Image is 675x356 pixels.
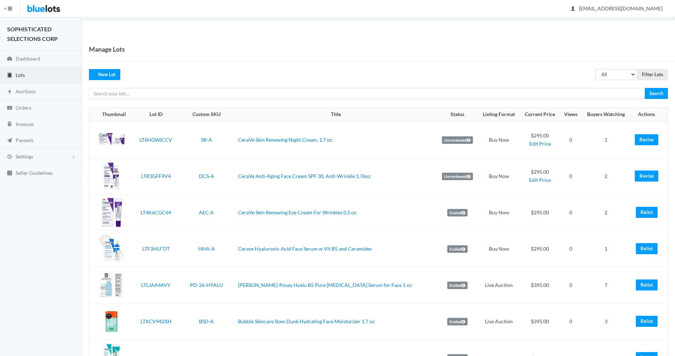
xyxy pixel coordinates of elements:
[529,141,551,147] a: Edit Price
[582,267,630,303] td: 7
[94,72,98,76] ion-icon: create
[6,170,13,177] ion-icon: list box
[560,194,581,231] td: 0
[16,105,31,111] span: Orders
[16,121,34,127] span: Invoices
[6,89,13,95] ion-icon: flash
[560,231,581,267] td: 0
[560,158,581,194] td: 0
[478,303,520,340] td: Live Auction
[637,69,668,80] input: Filter Lots
[560,121,581,158] td: 0
[520,121,560,158] td: $295.00
[238,318,374,324] a: Bubble Skincare Slam Dunk Hydrating Face Moisturizer 1.7 oz
[134,108,178,122] th: Lot ID
[520,108,560,122] th: Current Price
[141,318,172,324] a: LTXCV942XH
[582,231,630,267] td: 1
[635,134,658,145] a: Revise
[89,44,125,54] h1: Manage Lots
[141,209,171,215] a: LT4K6CGC64
[520,158,560,194] td: $295.00
[238,137,332,143] a: CeraVe Skin Renewing Night Cream, 1.7 oz
[89,69,120,80] a: createNew Lot
[437,108,478,122] th: Status
[6,72,13,79] ion-icon: clipboard
[447,245,468,253] label: Ended
[199,173,214,179] a: DCS-A
[582,158,630,194] td: 2
[198,246,215,252] a: HHA-A
[582,303,630,340] td: 3
[16,153,33,159] span: Settings
[7,26,58,42] strong: SOPHISTICATED SELECTIONS CORP
[16,170,53,176] span: Seller Guidelines
[442,136,473,144] label: Unreviewed
[6,137,13,144] ion-icon: paper plane
[142,246,170,252] a: LTF3HLFTJT
[16,72,25,78] span: Lots
[139,137,172,143] a: LT6HGWJCCV
[89,108,134,122] th: Thumbnail
[478,231,520,267] td: Buy Now
[635,171,658,182] a: Revise
[6,105,13,112] ion-icon: cash
[582,194,630,231] td: 2
[529,177,551,183] a: Edit Price
[178,108,235,122] th: Custom SKU
[6,121,13,128] ion-icon: calculator
[630,108,668,122] th: Actions
[478,194,520,231] td: Buy Now
[6,154,13,161] ion-icon: cog
[560,108,581,122] th: Views
[238,246,372,252] a: Cerave Hyaluronic Acid Face Serum w Vit B5 and Ceramides
[238,173,370,179] a: CeraVe Anti-Aging Face Cream SPF 30, Anti-Wrinkle 1.76oz
[582,121,630,158] td: 1
[447,318,468,326] label: Ended
[478,267,520,303] td: Live Auction
[478,108,520,122] th: Listing Format
[141,282,170,288] a: LTLJAA44VY
[238,209,356,215] a: CeraVe Skin Renewing Eye Cream For Wrinkles 0.5 oz
[478,158,520,194] td: Buy Now
[16,88,36,94] span: Auctions
[238,282,412,288] a: [PERSON_NAME]-Posay Hyalu B5 Pure [MEDICAL_DATA] Serum for Face 1 oz
[571,5,663,11] span: [EMAIL_ADDRESS][DOMAIN_NAME]
[560,303,581,340] td: 0
[16,137,33,143] span: Payouts
[6,56,13,63] ion-icon: speedometer
[645,88,668,99] input: Search
[636,279,658,290] a: Relist
[141,173,171,179] a: LTR3GFF9V4
[447,209,468,217] label: Ended
[16,56,40,62] span: Dashboard
[201,137,212,143] a: SR-A
[520,267,560,303] td: $395.00
[89,88,645,99] input: Search your lots...
[520,194,560,231] td: $295.00
[447,282,468,289] label: Ended
[636,243,658,254] a: Relist
[636,207,658,218] a: Relist
[636,316,658,327] a: Relist
[199,318,214,324] a: BSD-A
[569,6,576,12] ion-icon: person
[520,303,560,340] td: $395.00
[199,209,214,215] a: AEC-A
[235,108,437,122] th: Title
[560,267,581,303] td: 0
[190,282,223,288] a: PD-26-HYALU
[442,173,473,180] label: Unreviewed
[582,108,630,122] th: Buyers Watching
[520,231,560,267] td: $295.00
[478,121,520,158] td: Buy Now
